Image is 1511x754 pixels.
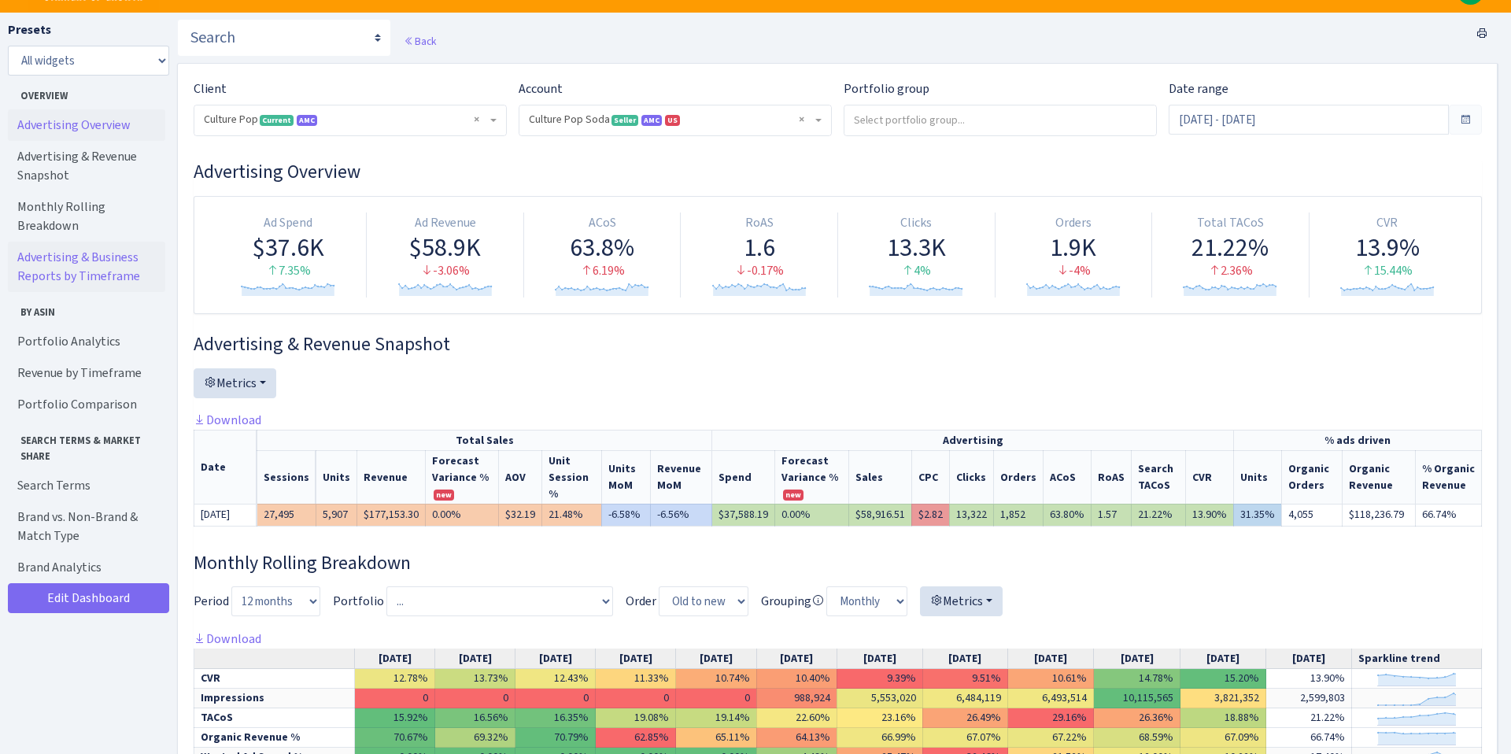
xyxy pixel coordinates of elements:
div: 21.22% [1158,232,1302,262]
td: 15.20% [1180,669,1266,689]
span: Remove all items [474,112,479,128]
a: Advertising Overview [8,109,165,141]
td: 0 [596,689,676,708]
td: 16.35% [515,708,596,728]
th: Units [1233,450,1281,504]
td: 6,484,119 [922,689,1008,708]
th: [DATE] [1180,649,1266,669]
span: Culture Pop Soda <span class="badge badge-success">Seller</span><span class="badge badge-primary"... [529,112,812,128]
label: Order [626,592,656,611]
div: 7.35% [216,262,360,280]
a: Search Terms [8,470,165,501]
div: 1.9K [1002,232,1146,262]
label: Portfolio group [844,79,929,98]
a: Download [194,412,261,428]
td: 70.79% [515,728,596,748]
td: -6.56% [651,504,712,526]
td: 66.99% [837,728,922,748]
div: CVR [1316,214,1459,232]
th: Organic Revenue [1342,450,1415,504]
td: 64.13% [756,728,837,748]
th: Total Sales [257,430,712,450]
td: 11.33% [596,669,676,689]
td: 5,553,020 [837,689,922,708]
td: 14.78% [1094,669,1180,689]
td: 65.11% [676,728,756,748]
td: 10.61% [1008,669,1094,689]
td: 1,852 [993,504,1043,526]
a: Download [194,630,261,647]
td: $177,153.30 [357,504,426,526]
div: Ad Spend [216,214,360,232]
th: CVR [1185,450,1233,504]
a: Advertising & Revenue Snapshot [8,141,165,191]
a: Portfolio Analytics [8,326,165,357]
span: new [434,490,454,501]
td: Organic Revenue % [194,728,355,748]
td: $58,916.51 [848,504,911,526]
div: 4% [844,262,988,280]
span: Overview [9,82,164,103]
th: Units MoM [601,450,650,504]
span: Current [260,115,294,126]
h3: Widget #2 [194,333,1482,356]
div: 13.9% [1316,232,1459,262]
th: Revenue MoM [651,450,712,504]
a: Brand vs. Non-Brand & Match Type [8,501,165,552]
span: Culture Pop <span class="badge badge-success">Current</span><span class="badge badge-primary" dat... [194,105,506,135]
input: Select portfolio group... [844,105,1156,134]
div: 6.19% [530,262,674,280]
td: 22.60% [756,708,837,728]
th: Spend [712,450,775,504]
th: % ads driven [1233,430,1481,450]
span: US [665,115,680,126]
td: 10.40% [756,669,837,689]
span: new [783,490,804,501]
th: Units [316,450,357,504]
td: 988,924 [756,689,837,708]
th: Orders [993,450,1043,504]
span: Culture Pop Soda <span class="badge badge-success">Seller</span><span class="badge badge-primary"... [519,105,831,135]
td: 4,055 [1281,504,1342,526]
th: [DATE] [1266,649,1352,669]
td: 3,821,352 [1180,689,1266,708]
label: Client [194,79,227,98]
a: Back [404,34,436,48]
div: -3.06% [373,262,517,280]
td: 1.57 [1091,504,1131,526]
div: -0.17% [687,262,831,280]
div: $58.9K [373,232,517,262]
td: 12.78% [355,669,435,689]
div: 63.8% [530,232,674,262]
span: Search Terms & Market Share [9,427,164,463]
td: 10,115,565 [1094,689,1180,708]
a: Revenue by Timeframe [8,357,165,389]
td: 29.16% [1008,708,1094,728]
td: 0.00% [775,504,848,526]
button: Metrics [194,368,276,398]
td: 27,495 [257,504,316,526]
th: Sales [848,450,911,504]
span: AMC [297,115,317,126]
th: Search TACoS [1131,450,1185,504]
td: TACoS [194,708,355,728]
td: -6.58% [601,504,650,526]
td: 69.32% [435,728,515,748]
th: [DATE] [756,649,837,669]
div: Orders [1002,214,1146,232]
td: 9.39% [837,669,922,689]
td: 66.74% [1266,728,1352,748]
th: Spend Forecast Variance % [775,450,848,504]
td: 13.90% [1185,504,1233,526]
td: 67.07% [922,728,1008,748]
div: Clicks [844,214,988,232]
td: 62.85% [596,728,676,748]
td: 12.43% [515,669,596,689]
td: 19.14% [676,708,756,728]
a: Brand Analytics [8,552,165,583]
div: 1.6 [687,232,831,262]
div: 15.44% [1316,262,1459,280]
td: $2.82 [911,504,949,526]
td: 6,493,514 [1008,689,1094,708]
div: -4% [1002,262,1146,280]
